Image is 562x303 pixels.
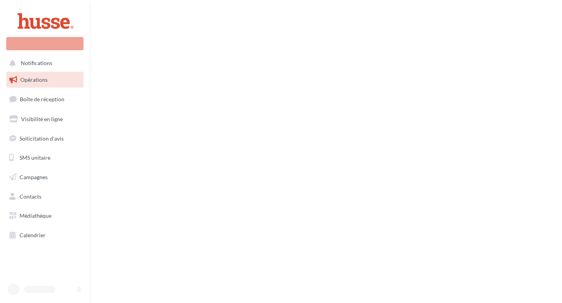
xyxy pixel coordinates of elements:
a: Boîte de réception [5,91,85,107]
a: Médiathèque [5,208,85,224]
a: SMS unitaire [5,150,85,166]
a: Visibilité en ligne [5,111,85,127]
span: Opérations [20,76,48,83]
span: Contacts [20,193,41,200]
a: Campagnes [5,169,85,185]
span: Notifications [21,60,52,67]
span: Boîte de réception [20,96,64,102]
span: SMS unitaire [20,154,50,161]
a: Sollicitation d'avis [5,130,85,147]
a: Contacts [5,188,85,205]
span: Campagnes [20,174,48,180]
a: Calendrier [5,227,85,243]
span: Visibilité en ligne [21,116,63,122]
span: Calendrier [20,232,46,238]
div: Nouvelle campagne [6,37,84,50]
a: Opérations [5,72,85,88]
span: Sollicitation d'avis [20,135,64,141]
span: Médiathèque [20,212,52,219]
